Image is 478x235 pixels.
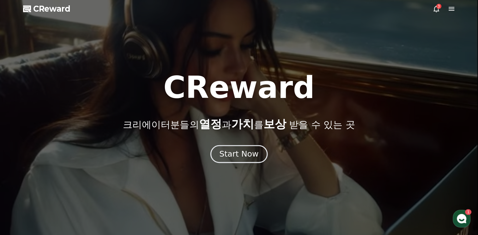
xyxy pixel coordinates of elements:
a: 홈 [2,183,42,198]
span: 보상 [263,117,286,130]
a: 3 [433,5,440,13]
a: CReward [23,4,70,14]
a: 1대화 [42,183,82,198]
p: 크리에이터분들의 과 를 받을 수 있는 곳 [123,118,355,130]
span: 설정 [98,192,105,197]
h1: CReward [163,72,315,103]
button: Start Now [210,145,268,163]
span: 가치 [231,117,254,130]
a: Start Now [212,152,266,158]
div: Start Now [219,149,258,159]
div: 3 [436,4,441,9]
span: 열정 [199,117,221,130]
span: CReward [33,4,70,14]
span: 홈 [20,192,24,197]
a: 설정 [82,183,121,198]
span: 대화 [58,192,65,198]
span: 1 [64,182,66,187]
